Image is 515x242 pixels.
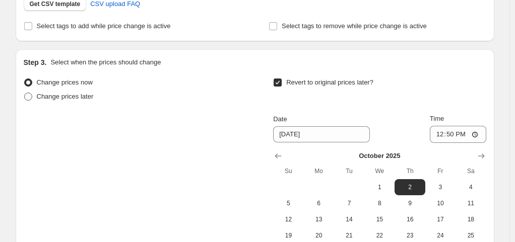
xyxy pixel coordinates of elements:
[273,163,303,179] th: Sunday
[460,199,482,207] span: 11
[277,231,299,239] span: 19
[277,215,299,223] span: 12
[37,78,93,86] span: Change prices now
[425,163,456,179] th: Friday
[338,167,360,175] span: Tu
[304,163,334,179] th: Monday
[308,199,330,207] span: 6
[368,183,391,191] span: 1
[368,215,391,223] span: 15
[364,179,395,195] button: Wednesday October 1 2025
[395,179,425,195] button: Thursday October 2 2025
[368,231,391,239] span: 22
[338,215,360,223] span: 14
[395,211,425,227] button: Thursday October 16 2025
[364,195,395,211] button: Wednesday October 8 2025
[338,231,360,239] span: 21
[304,195,334,211] button: Monday October 6 2025
[460,167,482,175] span: Sa
[24,57,47,67] h2: Step 3.
[429,215,452,223] span: 17
[334,195,364,211] button: Tuesday October 7 2025
[460,215,482,223] span: 18
[273,126,370,142] input: 9/25/2025
[456,211,486,227] button: Saturday October 18 2025
[430,115,444,122] span: Time
[429,231,452,239] span: 24
[334,211,364,227] button: Tuesday October 14 2025
[460,231,482,239] span: 25
[425,211,456,227] button: Friday October 17 2025
[460,183,482,191] span: 4
[368,167,391,175] span: We
[304,211,334,227] button: Monday October 13 2025
[273,195,303,211] button: Sunday October 5 2025
[399,215,421,223] span: 16
[338,199,360,207] span: 7
[50,57,161,67] p: Select when the prices should change
[395,195,425,211] button: Thursday October 9 2025
[368,199,391,207] span: 8
[399,183,421,191] span: 2
[399,231,421,239] span: 23
[425,179,456,195] button: Friday October 3 2025
[282,22,427,30] span: Select tags to remove while price change is active
[429,183,452,191] span: 3
[37,93,94,100] span: Change prices later
[364,163,395,179] th: Wednesday
[308,215,330,223] span: 13
[271,149,285,163] button: Show previous month, September 2025
[364,211,395,227] button: Wednesday October 15 2025
[456,163,486,179] th: Saturday
[334,163,364,179] th: Tuesday
[308,231,330,239] span: 20
[277,167,299,175] span: Su
[429,199,452,207] span: 10
[399,199,421,207] span: 9
[308,167,330,175] span: Mo
[273,211,303,227] button: Sunday October 12 2025
[277,199,299,207] span: 5
[456,195,486,211] button: Saturday October 11 2025
[399,167,421,175] span: Th
[37,22,171,30] span: Select tags to add while price change is active
[425,195,456,211] button: Friday October 10 2025
[429,167,452,175] span: Fr
[273,115,287,123] span: Date
[430,126,486,143] input: 12:00
[395,163,425,179] th: Thursday
[474,149,488,163] button: Show next month, November 2025
[286,78,373,86] span: Revert to original prices later?
[456,179,486,195] button: Saturday October 4 2025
